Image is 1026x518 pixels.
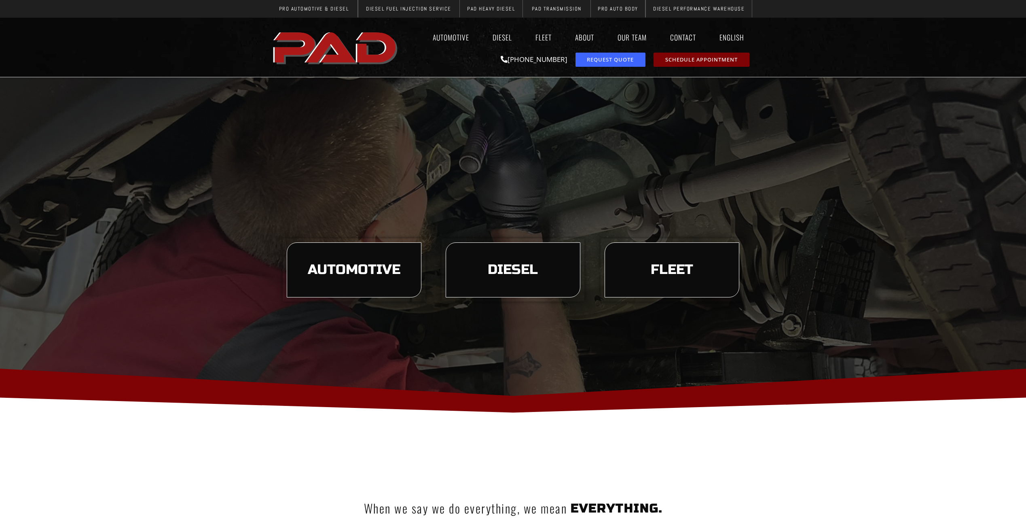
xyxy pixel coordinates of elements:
nav: Menu [402,28,756,47]
span: Pro Automotive & Diesel [279,6,349,11]
a: About [567,28,602,47]
span: Schedule Appointment [665,57,738,62]
span: PAD Transmission [532,6,582,11]
a: Contact [662,28,704,47]
a: learn more about our fleet services [605,242,739,297]
span: Diesel [488,263,538,277]
a: English [712,28,756,47]
span: Pro Auto Body [598,6,638,11]
span: When we say we do everything, we mean [364,499,567,517]
span: Fleet [651,263,693,277]
span: everything. [571,501,662,516]
span: Diesel Fuel Injection Service [366,6,451,11]
a: pro automotive and diesel home page [271,25,402,69]
a: Our Team [610,28,654,47]
a: Diesel [485,28,520,47]
span: PAD Heavy Diesel [467,6,515,11]
a: learn more about our diesel services [446,242,580,297]
a: learn more about our automotive services [287,242,421,297]
span: Diesel Performance Warehouse [653,6,745,11]
a: Automotive [425,28,477,47]
span: Request Quote [587,57,634,62]
span: Automotive [308,263,400,277]
img: The image shows the word "PAD" in bold, red, uppercase letters with a slight shadow effect. [271,25,402,69]
a: schedule repair or service appointment [654,53,749,67]
a: request a service or repair quote [575,53,645,67]
a: Fleet [528,28,559,47]
a: [PHONE_NUMBER] [501,55,567,64]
